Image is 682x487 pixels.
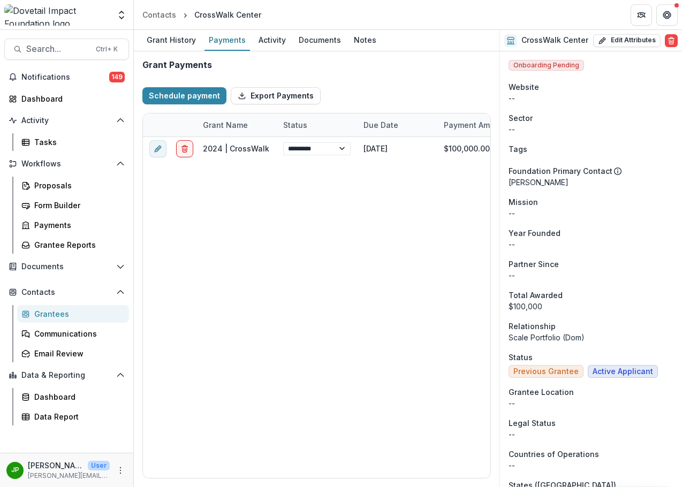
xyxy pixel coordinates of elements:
[196,113,277,136] div: Grant Name
[34,328,120,339] div: Communications
[231,87,321,104] button: Export Payments
[17,236,129,254] a: Grantee Reports
[4,4,110,26] img: Dovetail Impact Foundation logo
[4,39,129,60] button: Search...
[509,429,673,440] div: --
[11,467,19,474] div: Jason Pittman
[509,124,673,135] p: --
[21,159,112,169] span: Workflows
[21,93,120,104] div: Dashboard
[509,196,538,208] span: Mission
[509,332,673,343] p: Scale Portfolio (Dom)
[204,30,250,51] a: Payments
[357,119,405,131] div: Due Date
[509,321,556,332] span: Relationship
[437,113,518,136] div: Payment Amount
[28,460,84,471] p: [PERSON_NAME]
[254,32,290,48] div: Activity
[277,119,314,131] div: Status
[203,144,269,153] a: 2024 | CrossWalk
[509,258,559,270] span: Partner Since
[194,9,261,20] div: CrossWalk Center
[196,119,254,131] div: Grant Name
[17,305,129,323] a: Grantees
[34,200,120,211] div: Form Builder
[294,30,345,51] a: Documents
[509,93,673,104] div: --
[509,417,556,429] span: Legal Status
[17,133,129,151] a: Tasks
[631,4,652,26] button: Partners
[509,290,563,301] span: Total Awarded
[94,43,120,55] div: Ctrl + K
[4,69,129,86] button: Notifications149
[142,60,212,70] h2: Grant Payments
[4,284,129,301] button: Open Contacts
[17,408,129,425] a: Data Report
[109,72,125,82] span: 149
[204,32,250,48] div: Payments
[521,36,588,45] h2: CrossWalk Center
[509,460,673,471] p: --
[277,113,357,136] div: Status
[509,270,673,281] p: --
[34,308,120,319] div: Grantees
[254,30,290,51] a: Activity
[88,461,110,470] p: User
[4,367,129,384] button: Open Data & Reporting
[509,208,673,219] p: --
[509,112,533,124] span: Sector
[509,352,533,363] span: Status
[509,386,574,398] span: Grantee Location
[138,7,180,22] a: Contacts
[513,367,579,376] span: Previous Grantee
[34,180,120,191] div: Proposals
[34,411,120,422] div: Data Report
[357,113,437,136] div: Due Date
[437,119,513,131] div: Payment Amount
[665,34,678,47] button: Delete
[4,90,129,108] a: Dashboard
[350,30,381,51] a: Notes
[114,464,127,477] button: More
[149,140,166,157] button: edit
[17,216,129,234] a: Payments
[509,60,584,71] span: Onboarding Pending
[509,165,612,177] p: Foundation Primary Contact
[21,116,112,125] span: Activity
[34,348,120,359] div: Email Review
[28,471,110,481] p: [PERSON_NAME][EMAIL_ADDRESS][DOMAIN_NAME]
[437,137,518,160] div: $100,000.00
[34,219,120,231] div: Payments
[142,9,176,20] div: Contacts
[357,137,437,160] div: [DATE]
[17,325,129,343] a: Communications
[350,32,381,48] div: Notes
[4,112,129,129] button: Open Activity
[17,177,129,194] a: Proposals
[294,32,345,48] div: Documents
[17,388,129,406] a: Dashboard
[509,177,673,188] p: [PERSON_NAME]
[21,288,112,297] span: Contacts
[593,367,653,376] span: Active Applicant
[34,136,120,148] div: Tasks
[593,34,661,47] button: Edit Attributes
[21,73,109,82] span: Notifications
[4,258,129,275] button: Open Documents
[142,32,200,48] div: Grant History
[509,448,599,460] span: Countries of Operations
[509,81,539,93] span: Website
[26,44,89,54] span: Search...
[34,239,120,250] div: Grantee Reports
[656,4,678,26] button: Get Help
[142,87,226,104] button: Schedule payment
[509,398,673,409] p: --
[114,4,129,26] button: Open entity switcher
[509,227,560,239] span: Year Founded
[17,196,129,214] a: Form Builder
